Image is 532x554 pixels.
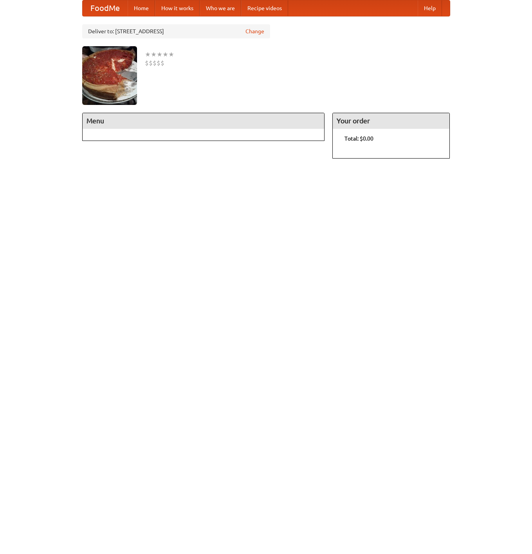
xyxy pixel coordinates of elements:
li: $ [153,59,157,67]
img: angular.jpg [82,46,137,105]
li: ★ [151,50,157,59]
a: How it works [155,0,200,16]
li: $ [149,59,153,67]
li: ★ [162,50,168,59]
li: $ [145,59,149,67]
h4: Your order [333,113,449,129]
li: $ [161,59,164,67]
li: ★ [168,50,174,59]
a: Help [418,0,442,16]
b: Total: $0.00 [344,135,373,142]
li: $ [157,59,161,67]
a: FoodMe [83,0,128,16]
a: Home [128,0,155,16]
li: ★ [145,50,151,59]
h4: Menu [83,113,325,129]
a: Who we are [200,0,241,16]
a: Change [245,27,264,35]
a: Recipe videos [241,0,288,16]
li: ★ [157,50,162,59]
div: Deliver to: [STREET_ADDRESS] [82,24,270,38]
